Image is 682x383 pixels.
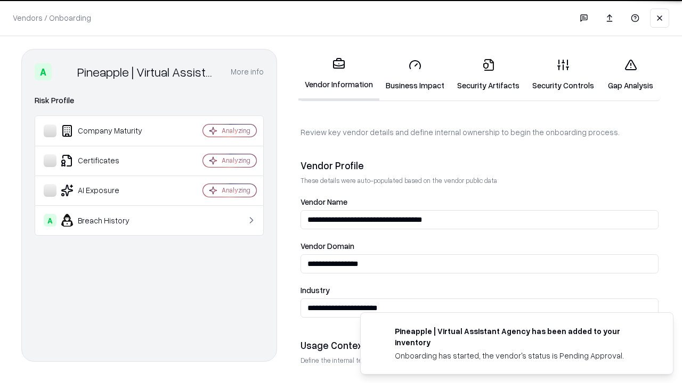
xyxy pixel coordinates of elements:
[301,286,659,294] label: Industry
[374,326,386,338] img: trypineapple.com
[600,50,661,99] a: Gap Analysis
[301,242,659,250] label: Vendor Domain
[395,326,647,348] div: Pineapple | Virtual Assistant Agency has been added to your inventory
[77,63,218,80] div: Pineapple | Virtual Assistant Agency
[301,339,659,352] div: Usage Context
[526,50,600,99] a: Security Controls
[379,50,451,99] a: Business Impact
[298,49,379,101] a: Vendor Information
[222,156,250,165] div: Analyzing
[301,176,659,185] p: These details were auto-populated based on the vendor public data
[222,186,250,195] div: Analyzing
[44,154,171,167] div: Certificates
[301,159,659,172] div: Vendor Profile
[44,214,171,227] div: Breach History
[35,94,264,107] div: Risk Profile
[451,50,526,99] a: Security Artifacts
[301,356,659,365] p: Define the internal team and reason for using this vendor. This helps assess business relevance a...
[44,184,171,197] div: AI Exposure
[395,350,647,361] div: Onboarding has started, the vendor's status is Pending Approval.
[222,126,250,135] div: Analyzing
[35,63,52,80] div: A
[231,62,264,81] button: More info
[44,124,171,137] div: Company Maturity
[13,12,91,23] p: Vendors / Onboarding
[301,198,659,206] label: Vendor Name
[44,214,56,227] div: A
[301,127,659,138] p: Review key vendor details and define internal ownership to begin the onboarding process.
[56,63,73,80] img: Pineapple | Virtual Assistant Agency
